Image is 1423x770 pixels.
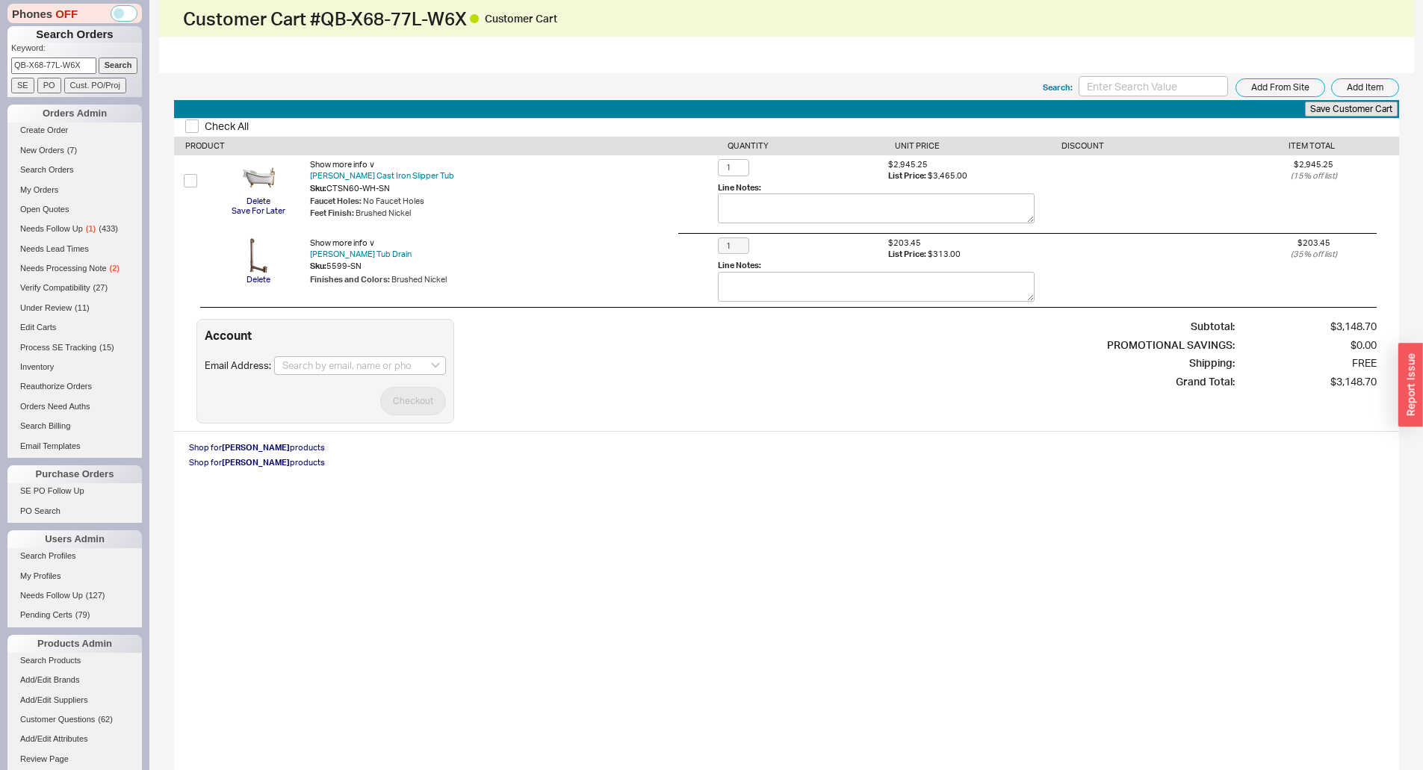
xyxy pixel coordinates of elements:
[7,143,142,158] a: New Orders(7)
[7,359,142,375] a: Inventory
[185,140,728,152] div: PRODUCT
[20,591,83,600] span: Needs Follow Up
[1265,319,1377,334] div: $3,148.70
[20,303,72,312] span: Under Review
[75,610,90,619] span: ( 79 )
[718,260,1035,271] div: Line Notes:
[1305,102,1398,117] button: Save Customer Cart
[888,237,921,248] label: $203.45
[1229,159,1399,170] div: $2,945.25
[7,653,142,668] a: Search Products
[310,249,412,260] a: [PERSON_NAME] Tub Drain
[185,119,199,133] input: Check All
[247,197,270,205] button: Delete
[205,356,446,376] div: Email Address:
[888,249,926,259] b: List Price:
[310,274,390,285] b: Finishes and Colors :
[232,207,285,215] button: Save For Later
[205,327,446,344] div: Account
[7,202,142,217] a: Open Quotes
[189,444,325,452] button: Shop for[PERSON_NAME]products
[1265,374,1377,389] div: $3,148.70
[20,146,64,155] span: New Orders
[888,170,926,181] b: List Price:
[99,224,118,233] span: ( 433 )
[310,196,719,207] div: No Faucet Holes
[110,264,120,273] span: ( 2 )
[718,182,1035,193] div: Line Notes:
[310,196,362,206] b: Faucet Holes :
[7,418,142,434] a: Search Billing
[485,12,557,25] span: Customer Cart
[888,249,1058,260] div: $313.00
[7,280,142,296] a: Verify Compatibility(27)
[20,224,83,233] span: Needs Follow Up
[20,283,90,292] span: Verify Compatibility
[222,442,290,453] span: [PERSON_NAME]
[1107,355,1235,370] div: Shipping:
[7,261,142,276] a: Needs Processing Note(2)
[7,483,142,499] a: SE PO Follow Up
[7,320,142,335] a: Edit Carts
[7,399,142,415] a: Orders Need Auths
[718,237,749,255] input: Qty
[1251,78,1309,96] span: Add From Site
[20,610,72,619] span: Pending Certs
[7,182,142,198] a: My Orders
[7,712,142,727] a: Customer Questions(62)
[86,224,96,233] span: ( 1 )
[7,548,142,564] a: Search Profiles
[20,264,107,273] span: Needs Processing Note
[310,208,354,218] b: Feet Finish :
[310,183,326,193] span: Sku:
[1043,82,1073,93] div: Search:
[1291,170,1337,181] i: ( 15 % off list)
[393,392,433,410] span: Checkout
[99,58,138,73] input: Search
[67,146,77,155] span: ( 7 )
[310,159,375,170] span: Show more info ∨
[64,78,126,93] input: Cust. PO/Proj
[247,276,270,284] button: Delete
[1061,140,1228,152] div: DISCOUNT
[7,340,142,355] a: Process SE Tracking(15)
[895,140,1061,152] div: UNIT PRICE
[7,162,142,178] a: Search Orders
[431,362,440,368] svg: open menu
[1107,319,1235,334] div: Subtotal:
[7,692,142,708] a: Add/Edit Suppliers
[7,751,142,767] a: Review Page
[7,672,142,688] a: Add/Edit Brands
[888,159,928,170] label: $2,945.25
[7,731,142,747] a: Add/Edit Attributes
[37,78,61,93] input: PO
[1291,249,1337,259] i: ( 35 % off list)
[310,208,719,219] div: Brushed Nickel
[99,343,114,352] span: ( 15 )
[1265,355,1377,370] div: FREE
[380,387,446,415] button: Checkout
[1265,338,1377,353] div: $0.00
[20,343,96,352] span: Process SE Tracking
[1236,78,1325,97] button: Add From Site
[7,465,142,483] div: Purchase Orders
[75,303,90,312] span: ( 11 )
[7,26,142,43] h1: Search Orders
[205,119,249,134] span: Check All
[1107,338,1235,353] div: PROMOTIONAL SAVINGS:
[7,530,142,548] div: Users Admin
[189,459,325,467] button: Shop for[PERSON_NAME]products
[93,283,108,292] span: ( 27 )
[7,607,142,623] a: Pending Certs(79)
[7,221,142,237] a: Needs Follow Up(1)(433)
[718,159,749,176] input: Qty
[7,379,142,394] a: Reauthorize Orders
[20,715,95,724] span: Customer Questions
[274,356,446,376] input: Search by email, name or phone
[6,4,143,23] div: Phones
[7,438,142,454] a: Email Templates
[728,140,894,152] div: QUANTITY
[1229,237,1399,249] div: $203.45
[7,588,142,603] a: Needs Follow Up(127)
[183,8,787,29] h1: Customer Cart # QB-X68-77L-W6X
